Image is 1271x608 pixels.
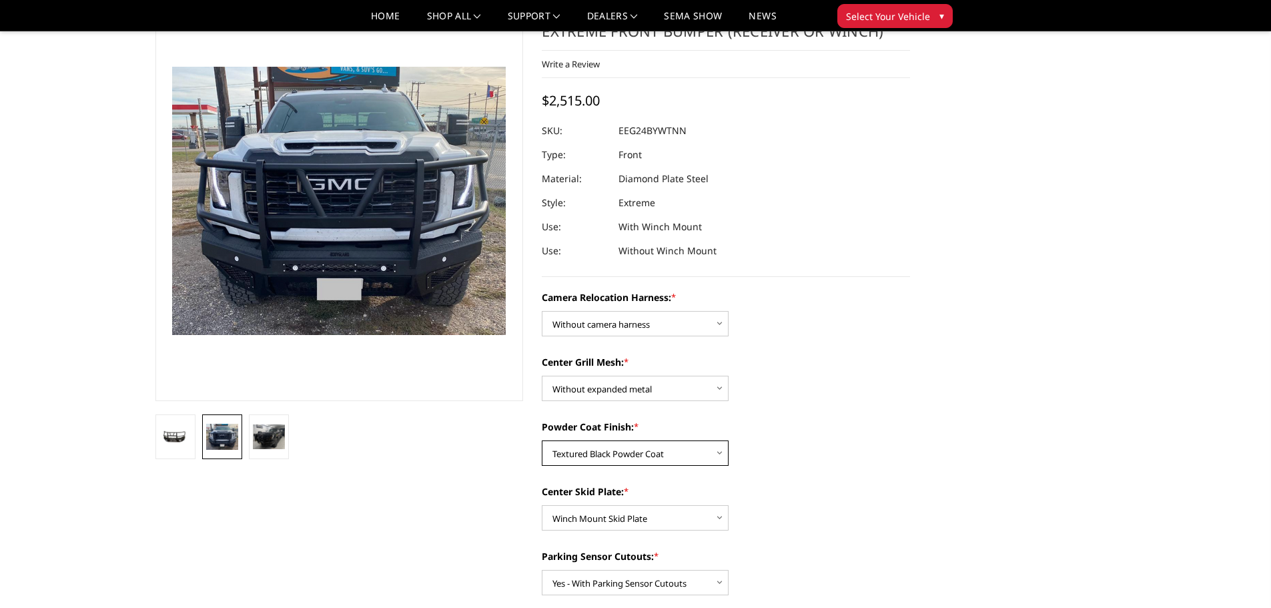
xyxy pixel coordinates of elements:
dd: EEG24BYWTNN [618,119,687,143]
a: News [749,11,776,31]
img: 2024-2025 GMC 2500-3500 - T2 Series - Extreme Front Bumper (receiver or winch) [159,430,191,445]
span: $2,515.00 [542,91,600,109]
a: Dealers [587,11,638,31]
iframe: Chat Widget [1204,544,1271,608]
span: Select Your Vehicle [846,9,930,23]
dt: Use: [542,239,608,263]
dt: Type: [542,143,608,167]
a: shop all [427,11,481,31]
button: Select Your Vehicle [837,4,953,28]
img: 2024-2025 GMC 2500-3500 - T2 Series - Extreme Front Bumper (receiver or winch) [206,424,238,450]
dt: Style: [542,191,608,215]
label: Center Grill Mesh: [542,355,910,369]
label: Powder Coat Finish: [542,420,910,434]
a: Support [508,11,560,31]
dt: Use: [542,215,608,239]
a: SEMA Show [664,11,722,31]
dd: Front [618,143,642,167]
a: Home [371,11,400,31]
label: Center Skid Plate: [542,485,910,499]
span: ▾ [939,9,944,23]
dd: Without Winch Mount [618,239,717,263]
label: Parking Sensor Cutouts: [542,549,910,563]
label: Camera Relocation Harness: [542,290,910,304]
img: 2024-2025 GMC 2500-3500 - T2 Series - Extreme Front Bumper (receiver or winch) [253,424,285,449]
dd: Diamond Plate Steel [618,167,709,191]
dt: SKU: [542,119,608,143]
a: 2024-2025 GMC 2500-3500 - T2 Series - Extreme Front Bumper (receiver or winch) [155,1,524,401]
dd: With Winch Mount [618,215,702,239]
dt: Material: [542,167,608,191]
dd: Extreme [618,191,655,215]
a: Write a Review [542,58,600,70]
